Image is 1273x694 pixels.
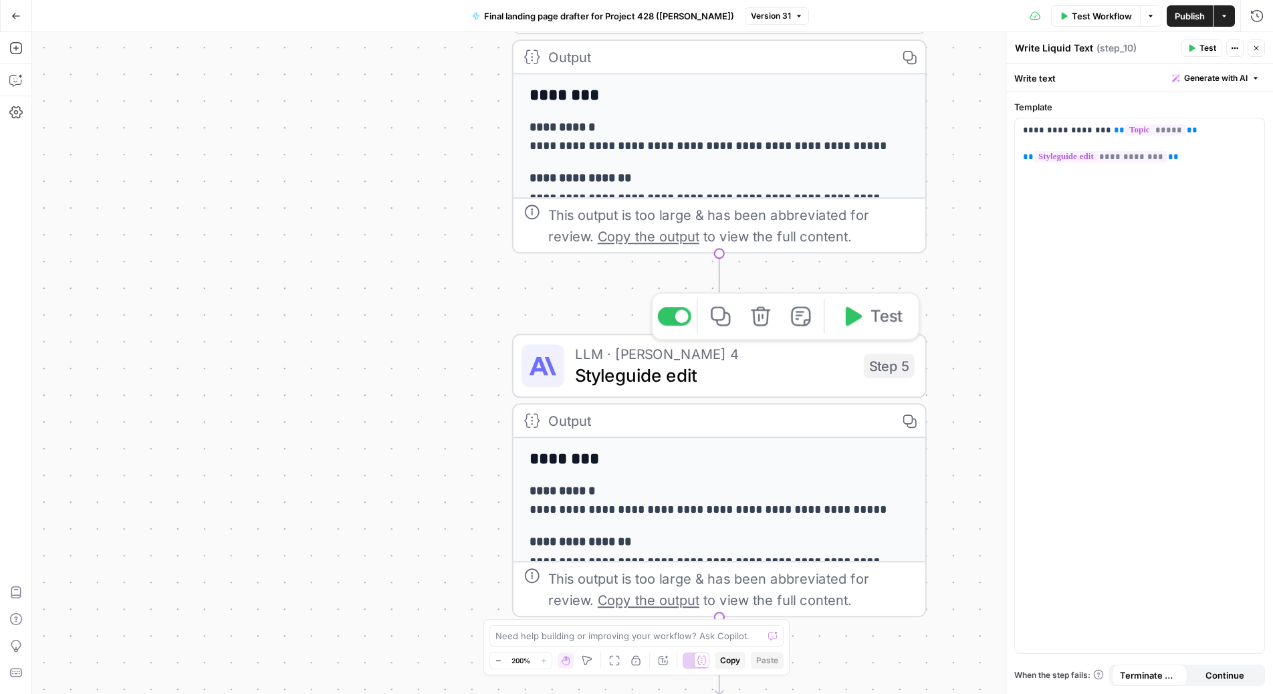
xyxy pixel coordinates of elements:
[548,410,885,431] div: Output
[598,592,699,608] span: Copy the output
[1120,669,1179,682] span: Terminate Workflow
[1199,42,1216,54] span: Test
[1184,72,1248,84] span: Generate with AI
[720,655,740,667] span: Copy
[751,652,784,669] button: Paste
[511,655,530,666] span: 200%
[1096,41,1137,55] span: ( step_10 )
[484,9,734,23] span: Final landing page drafter for Project 428 ([PERSON_NAME])
[1167,70,1265,87] button: Generate with AI
[1015,41,1093,55] textarea: Write Liquid Text
[830,299,913,334] button: Test
[864,354,915,378] div: Step 5
[1175,9,1205,23] span: Publish
[1014,669,1104,681] a: When the step fails:
[1051,5,1140,27] button: Test Workflow
[756,655,778,667] span: Paste
[1167,5,1213,27] button: Publish
[1181,39,1222,57] button: Test
[751,10,791,22] span: Version 31
[548,204,915,247] div: This output is too large & has been abbreviated for review. to view the full content.
[548,568,915,610] div: This output is too large & has been abbreviated for review. to view the full content.
[715,652,745,669] button: Copy
[871,304,903,328] span: Test
[1205,669,1244,682] span: Continue
[575,343,853,364] span: LLM · [PERSON_NAME] 4
[598,228,699,244] span: Copy the output
[1072,9,1132,23] span: Test Workflow
[745,7,809,25] button: Version 31
[548,46,885,68] div: Output
[464,5,742,27] button: Final landing page drafter for Project 428 ([PERSON_NAME])
[1014,100,1265,114] label: Template
[1006,64,1273,92] div: Write text
[575,362,853,388] span: Styleguide edit
[1187,665,1263,686] button: Continue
